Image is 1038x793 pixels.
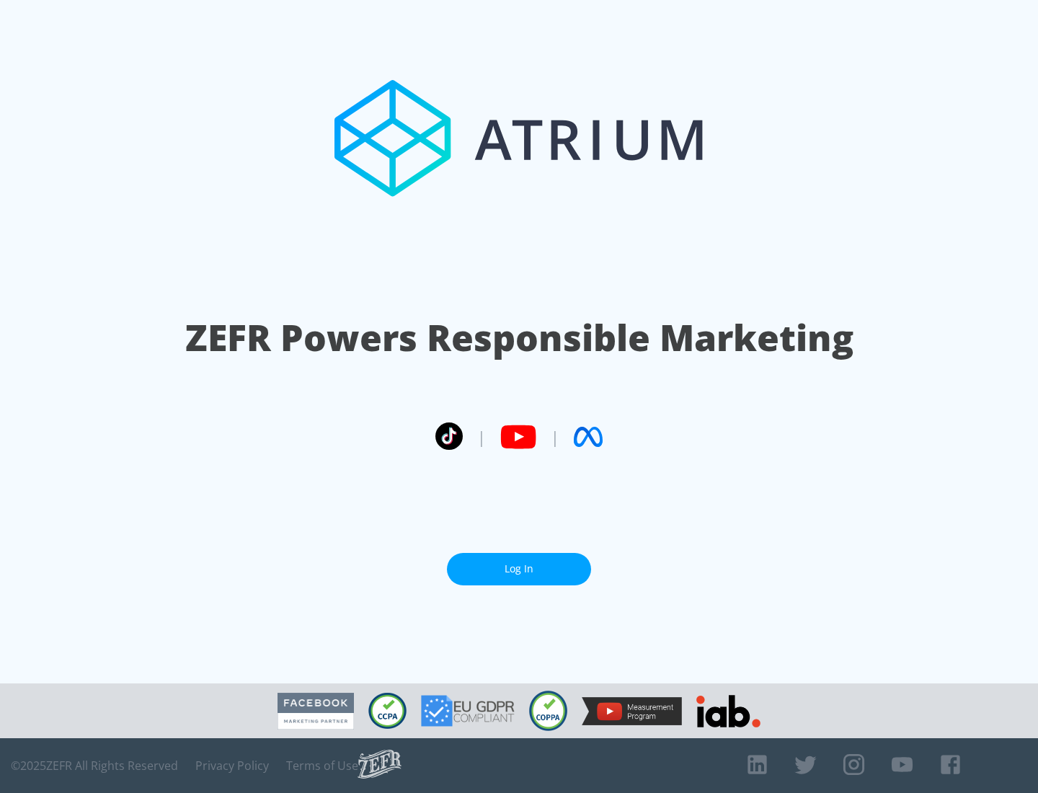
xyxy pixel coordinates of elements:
img: IAB [696,695,760,727]
img: Facebook Marketing Partner [278,693,354,730]
img: GDPR Compliant [421,695,515,727]
a: Privacy Policy [195,758,269,773]
img: CCPA Compliant [368,693,407,729]
img: YouTube Measurement Program [582,697,682,725]
span: | [551,426,559,448]
img: COPPA Compliant [529,691,567,731]
a: Log In [447,553,591,585]
span: | [477,426,486,448]
a: Terms of Use [286,758,358,773]
h1: ZEFR Powers Responsible Marketing [185,313,853,363]
span: © 2025 ZEFR All Rights Reserved [11,758,178,773]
